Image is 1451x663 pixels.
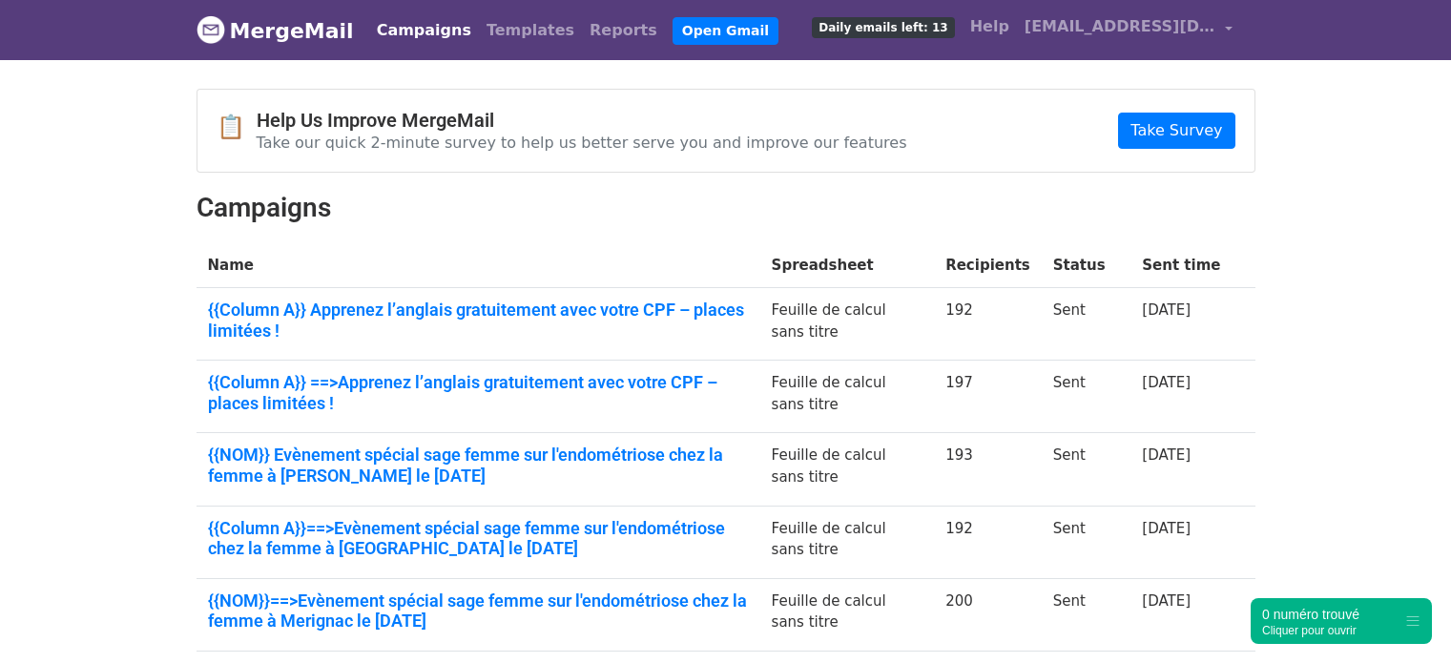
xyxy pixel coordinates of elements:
td: Feuille de calcul sans titre [760,288,935,361]
td: Sent [1042,506,1131,578]
th: Recipients [934,243,1042,288]
a: Campaigns [369,11,479,50]
a: [DATE] [1142,520,1191,537]
a: [EMAIL_ADDRESS][DOMAIN_NAME] [1017,8,1240,52]
a: {{Column A}} ==>Apprenez l’anglais gratuitement avec votre CPF – places limitées ! [208,372,749,413]
th: Sent time [1130,243,1232,288]
p: Take our quick 2-minute survey to help us better serve you and improve our features [257,133,907,153]
th: Status [1042,243,1131,288]
span: 📋 [217,114,257,141]
span: [EMAIL_ADDRESS][DOMAIN_NAME] [1025,15,1215,38]
td: 192 [934,288,1042,361]
a: [DATE] [1142,592,1191,610]
a: MergeMail [197,10,354,51]
a: Daily emails left: 13 [804,8,962,46]
td: 200 [934,578,1042,651]
th: Spreadsheet [760,243,935,288]
span: Daily emails left: 13 [812,17,954,38]
a: [DATE] [1142,374,1191,391]
a: {{Column A}} Apprenez l’anglais gratuitement avec votre CPF – places limitées ! [208,300,749,341]
td: Feuille de calcul sans titre [760,433,935,506]
a: [DATE] [1142,301,1191,319]
h2: Campaigns [197,192,1255,224]
th: Name [197,243,760,288]
a: Open Gmail [673,17,778,45]
td: 197 [934,361,1042,433]
td: Feuille de calcul sans titre [760,361,935,433]
a: {{NOM}} Evènement spécial sage femme sur l'endométriose chez la femme à [PERSON_NAME] le [DATE] [208,445,749,486]
td: Feuille de calcul sans titre [760,506,935,578]
a: Templates [479,11,582,50]
h4: Help Us Improve MergeMail [257,109,907,132]
td: Feuille de calcul sans titre [760,578,935,651]
td: Sent [1042,578,1131,651]
td: 193 [934,433,1042,506]
td: 192 [934,506,1042,578]
td: Sent [1042,288,1131,361]
img: MergeMail logo [197,15,225,44]
a: Reports [582,11,665,50]
a: {{NOM}}==>Evènement spécial sage femme sur l'endométriose chez la femme à Merignac le [DATE] [208,590,749,632]
a: Take Survey [1118,113,1234,149]
td: Sent [1042,361,1131,433]
div: Widget de chat [1356,571,1451,663]
td: Sent [1042,433,1131,506]
a: Help [963,8,1017,46]
iframe: Chat Widget [1356,571,1451,663]
a: {{Column A}}==>Evènement spécial sage femme sur l'endométriose chez la femme à [GEOGRAPHIC_DATA] ... [208,518,749,559]
a: [DATE] [1142,446,1191,464]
